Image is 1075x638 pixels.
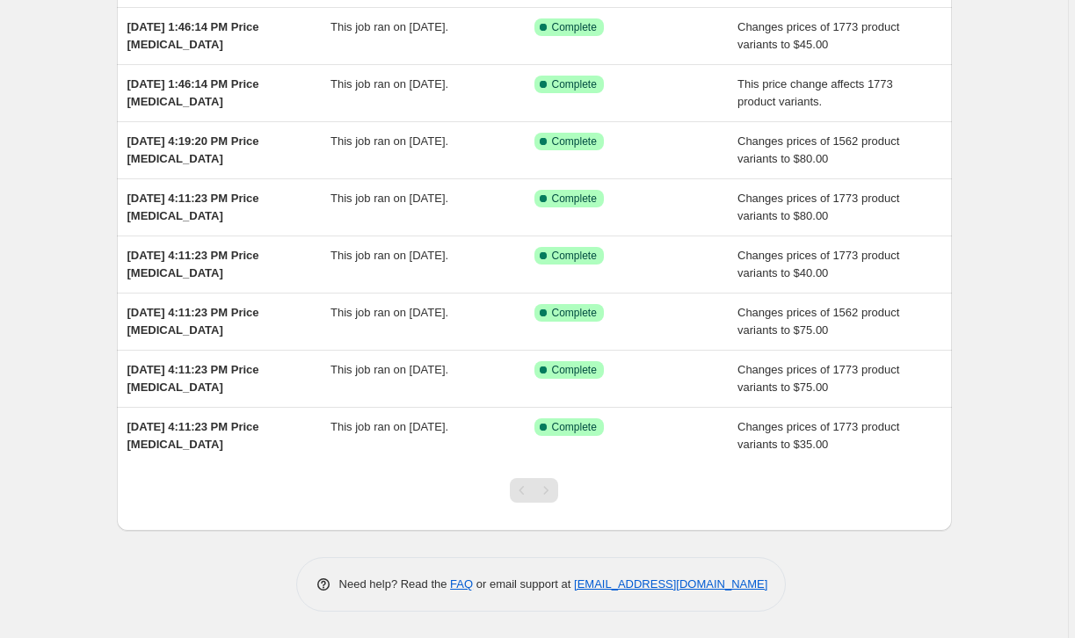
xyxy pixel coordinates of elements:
[127,134,259,165] span: [DATE] 4:19:20 PM Price [MEDICAL_DATA]
[574,577,767,591] a: [EMAIL_ADDRESS][DOMAIN_NAME]
[552,77,597,91] span: Complete
[510,478,558,503] nav: Pagination
[737,77,893,108] span: This price change affects 1773 product variants.
[473,577,574,591] span: or email support at
[552,249,597,263] span: Complete
[339,577,451,591] span: Need help? Read the
[127,249,259,279] span: [DATE] 4:11:23 PM Price [MEDICAL_DATA]
[127,77,259,108] span: [DATE] 1:46:14 PM Price [MEDICAL_DATA]
[552,134,597,149] span: Complete
[330,20,448,33] span: This job ran on [DATE].
[552,306,597,320] span: Complete
[127,192,259,222] span: [DATE] 4:11:23 PM Price [MEDICAL_DATA]
[127,363,259,394] span: [DATE] 4:11:23 PM Price [MEDICAL_DATA]
[737,192,899,222] span: Changes prices of 1773 product variants to $80.00
[737,134,899,165] span: Changes prices of 1562 product variants to $80.00
[737,20,899,51] span: Changes prices of 1773 product variants to $45.00
[737,249,899,279] span: Changes prices of 1773 product variants to $40.00
[552,363,597,377] span: Complete
[737,306,899,337] span: Changes prices of 1562 product variants to $75.00
[127,20,259,51] span: [DATE] 1:46:14 PM Price [MEDICAL_DATA]
[330,306,448,319] span: This job ran on [DATE].
[552,192,597,206] span: Complete
[330,192,448,205] span: This job ran on [DATE].
[330,77,448,91] span: This job ran on [DATE].
[737,363,899,394] span: Changes prices of 1773 product variants to $75.00
[450,577,473,591] a: FAQ
[127,420,259,451] span: [DATE] 4:11:23 PM Price [MEDICAL_DATA]
[330,134,448,148] span: This job ran on [DATE].
[737,420,899,451] span: Changes prices of 1773 product variants to $35.00
[330,249,448,262] span: This job ran on [DATE].
[127,306,259,337] span: [DATE] 4:11:23 PM Price [MEDICAL_DATA]
[552,420,597,434] span: Complete
[552,20,597,34] span: Complete
[330,420,448,433] span: This job ran on [DATE].
[330,363,448,376] span: This job ran on [DATE].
